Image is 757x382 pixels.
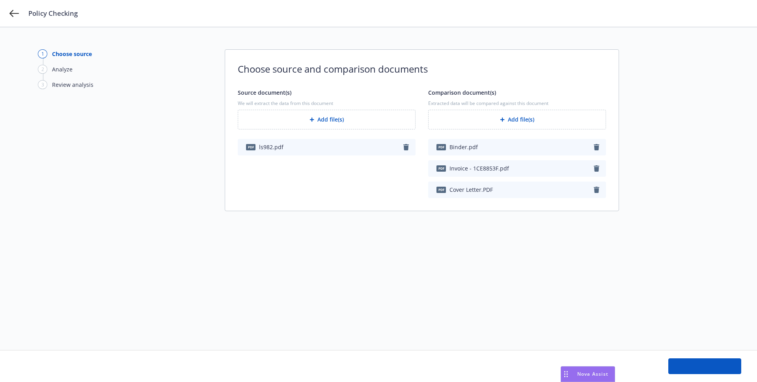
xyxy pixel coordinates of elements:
[436,165,446,171] span: pdf
[238,100,416,107] span: We will extract the data from this document
[38,80,47,89] div: 3
[238,110,416,129] button: Add file(s)
[238,62,606,76] span: Choose source and comparison documents
[449,143,478,151] span: Binder.pdf
[52,50,92,58] div: Choose source
[577,371,608,377] span: Nova Assist
[428,100,606,107] span: Extracted data will be compared against this document
[449,185,493,194] span: Cover Letter.PDF
[52,65,73,73] div: Analyze
[28,9,78,18] span: Policy Checking
[449,164,509,172] span: Invoice - 1CE8853F.pdf
[238,89,291,96] span: Source document(s)
[259,143,283,151] span: ls982.pdf
[561,366,615,382] button: Nova Assist
[561,367,571,382] div: Drag to move
[668,358,741,374] button: Start comparison
[38,49,47,58] div: 1
[428,110,606,129] button: Add file(s)
[38,65,47,74] div: 2
[52,81,93,89] div: Review analysis
[681,362,728,370] span: Start comparison
[246,144,255,150] span: pdf
[436,187,446,193] span: PDF
[428,89,496,96] span: Comparison document(s)
[436,144,446,150] span: pdf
